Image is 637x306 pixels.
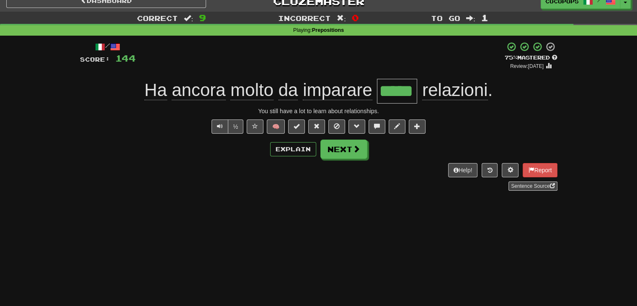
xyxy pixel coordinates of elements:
span: molto [230,80,273,100]
button: Help! [448,163,478,177]
span: To go [431,14,460,22]
button: Explain [270,142,316,156]
button: ½ [228,119,244,134]
button: Favorite sentence (alt+f) [247,119,263,134]
span: Score: [80,56,110,63]
button: Edit sentence (alt+d) [389,119,405,134]
button: Add to collection (alt+a) [409,119,426,134]
button: Set this sentence to 100% Mastered (alt+m) [288,119,305,134]
span: da [279,80,298,100]
span: 75 % [505,54,517,61]
small: Review: [DATE] [510,63,544,69]
div: You still have a lot to learn about relationships. [80,107,557,115]
span: . [417,80,493,100]
span: relazioni [422,80,487,100]
button: Discuss sentence (alt+u) [369,119,385,134]
div: / [80,41,136,52]
span: : [337,15,346,22]
span: imparare [303,80,372,100]
button: 🧠 [267,119,285,134]
button: Next [320,140,367,159]
button: Reset to 0% Mastered (alt+r) [308,119,325,134]
span: 0 [352,13,359,23]
div: Mastered [505,54,557,62]
span: 1 [481,13,488,23]
span: 144 [115,53,136,63]
strong: Prepositions [312,27,344,33]
span: 9 [199,13,206,23]
button: Round history (alt+y) [482,163,498,177]
span: Ha [144,80,167,100]
span: : [184,15,193,22]
div: Text-to-speech controls [210,119,244,134]
button: Ignore sentence (alt+i) [328,119,345,134]
button: Play sentence audio (ctl+space) [211,119,228,134]
span: : [466,15,475,22]
span: Incorrect [278,14,331,22]
a: Sentence Source [508,182,557,191]
button: Grammar (alt+g) [348,119,365,134]
span: ancora [172,80,225,100]
span: Correct [137,14,178,22]
button: Report [523,163,557,177]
